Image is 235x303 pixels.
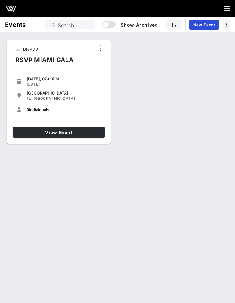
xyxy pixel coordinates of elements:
button: Show Archived [103,19,158,30]
h1: Events [5,20,26,30]
span: 0 [27,107,29,112]
span: New Event [193,23,215,27]
span: View Event [15,130,102,135]
div: RSVP MIAMI GALA [11,55,79,70]
span: DISPDU [23,47,38,52]
span: Show Archived [103,21,158,28]
a: New Event [189,20,219,30]
a: View Event [13,127,105,138]
span: FL, [27,96,32,101]
div: individuals [27,107,102,112]
div: [DATE], 07:00PM [27,76,102,81]
div: [GEOGRAPHIC_DATA] [27,90,102,95]
span: [GEOGRAPHIC_DATA] [34,96,75,101]
div: [DATE] [27,82,102,87]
